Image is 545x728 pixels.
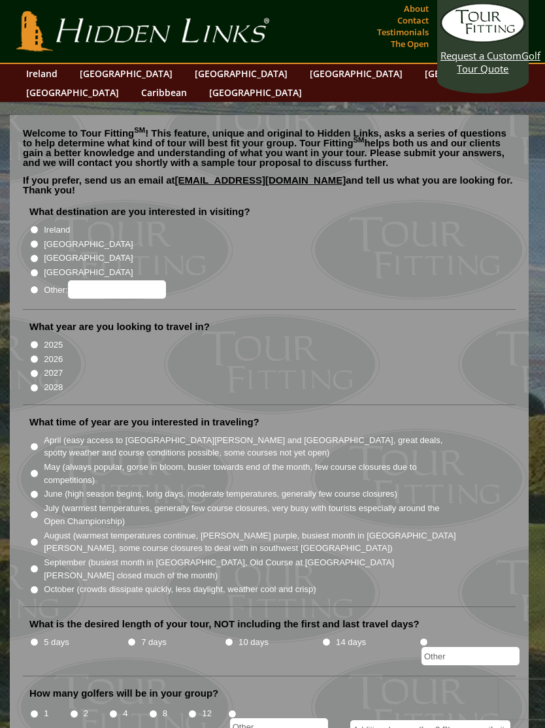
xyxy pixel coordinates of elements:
[303,64,409,83] a: [GEOGRAPHIC_DATA]
[44,461,460,486] label: May (always popular, gorse in bloom, busier towards end of the month, few course closures due to ...
[44,381,63,394] label: 2028
[44,280,165,299] label: Other:
[84,707,88,720] label: 2
[73,64,179,83] a: [GEOGRAPHIC_DATA]
[29,687,218,700] label: How many golfers will be in your group?
[239,636,269,649] label: 10 days
[20,83,125,102] a: [GEOGRAPHIC_DATA]
[123,707,127,720] label: 4
[29,416,259,429] label: What time of year are you interested in traveling?
[29,205,250,218] label: What destination are you interested in visiting?
[44,488,397,501] label: June (high season begins, long days, moderate temperatures, generally few course closures)
[44,556,460,582] label: September (busiest month in [GEOGRAPHIC_DATA], Old Course at [GEOGRAPHIC_DATA][PERSON_NAME] close...
[44,238,133,251] label: [GEOGRAPHIC_DATA]
[203,83,308,102] a: [GEOGRAPHIC_DATA]
[44,434,460,459] label: April (easy access to [GEOGRAPHIC_DATA][PERSON_NAME] and [GEOGRAPHIC_DATA], great deals, spotty w...
[29,618,420,631] label: What is the desired length of your tour, NOT including the first and last travel days?
[418,64,524,83] a: [GEOGRAPHIC_DATA]
[163,707,167,720] label: 8
[44,502,460,527] label: July (warmest temperatures, generally few course closures, very busy with tourists especially aro...
[44,266,133,279] label: [GEOGRAPHIC_DATA]
[44,636,69,649] label: 5 days
[44,339,63,352] label: 2025
[44,529,460,555] label: August (warmest temperatures continue, [PERSON_NAME] purple, busiest month in [GEOGRAPHIC_DATA][P...
[29,320,210,333] label: What year are you looking to travel in?
[44,223,70,237] label: Ireland
[175,174,346,186] a: [EMAIL_ADDRESS][DOMAIN_NAME]
[44,707,48,720] label: 1
[354,136,365,144] sup: SM
[23,128,516,167] p: Welcome to Tour Fitting ! This feature, unique and original to Hidden Links, asks a series of que...
[141,636,167,649] label: 7 days
[134,126,145,134] sup: SM
[135,83,193,102] a: Caribbean
[440,49,521,62] span: Request a Custom
[336,636,366,649] label: 14 days
[202,707,212,720] label: 12
[23,175,516,205] p: If you prefer, send us an email at and tell us what you are looking for. Thank you!
[188,64,294,83] a: [GEOGRAPHIC_DATA]
[44,353,63,366] label: 2026
[68,280,166,299] input: Other:
[20,64,64,83] a: Ireland
[388,35,432,53] a: The Open
[394,11,432,29] a: Contact
[44,583,316,596] label: October (crowds dissipate quickly, less daylight, weather cool and crisp)
[44,252,133,265] label: [GEOGRAPHIC_DATA]
[421,647,520,665] input: Other
[44,367,63,380] label: 2027
[440,3,525,75] a: Request a CustomGolf Tour Quote
[374,23,432,41] a: Testimonials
